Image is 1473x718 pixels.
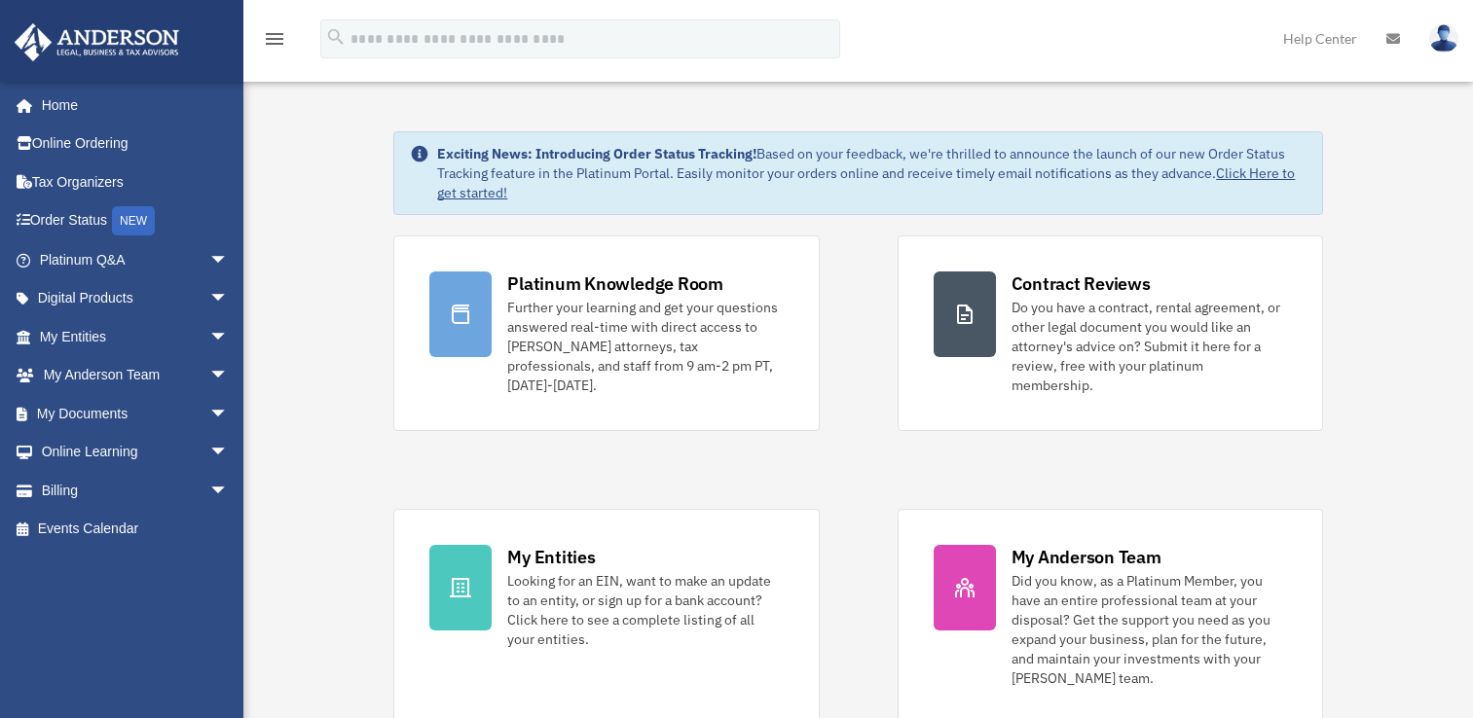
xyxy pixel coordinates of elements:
[14,394,258,433] a: My Documentsarrow_drop_down
[1012,545,1161,569] div: My Anderson Team
[9,23,185,61] img: Anderson Advisors Platinum Portal
[507,298,783,395] div: Further your learning and get your questions answered real-time with direct access to [PERSON_NAM...
[325,26,347,48] i: search
[393,235,819,431] a: Platinum Knowledge Room Further your learning and get your questions answered real-time with dire...
[209,471,248,511] span: arrow_drop_down
[437,145,756,162] strong: Exciting News: Introducing Order Status Tracking!
[1429,24,1458,53] img: User Pic
[1012,271,1151,296] div: Contract Reviews
[437,144,1306,202] div: Based on your feedback, we're thrilled to announce the launch of our new Order Status Tracking fe...
[263,34,286,51] a: menu
[209,356,248,396] span: arrow_drop_down
[14,125,258,163] a: Online Ordering
[209,317,248,357] span: arrow_drop_down
[898,235,1323,431] a: Contract Reviews Do you have a contract, rental agreement, or other legal document you would like...
[209,279,248,319] span: arrow_drop_down
[507,271,723,296] div: Platinum Knowledge Room
[14,510,258,549] a: Events Calendar
[14,356,258,395] a: My Anderson Teamarrow_drop_down
[507,571,783,649] div: Looking for an EIN, want to make an update to an entity, or sign up for a bank account? Click her...
[112,206,155,235] div: NEW
[209,240,248,280] span: arrow_drop_down
[437,164,1295,201] a: Click Here to get started!
[209,394,248,434] span: arrow_drop_down
[263,27,286,51] i: menu
[14,201,258,241] a: Order StatusNEW
[14,433,258,472] a: Online Learningarrow_drop_down
[507,545,595,569] div: My Entities
[14,240,258,279] a: Platinum Q&Aarrow_drop_down
[14,471,258,510] a: Billingarrow_drop_down
[14,162,258,201] a: Tax Organizers
[209,433,248,473] span: arrow_drop_down
[14,317,258,356] a: My Entitiesarrow_drop_down
[14,86,248,125] a: Home
[14,279,258,318] a: Digital Productsarrow_drop_down
[1012,571,1287,688] div: Did you know, as a Platinum Member, you have an entire professional team at your disposal? Get th...
[1012,298,1287,395] div: Do you have a contract, rental agreement, or other legal document you would like an attorney's ad...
